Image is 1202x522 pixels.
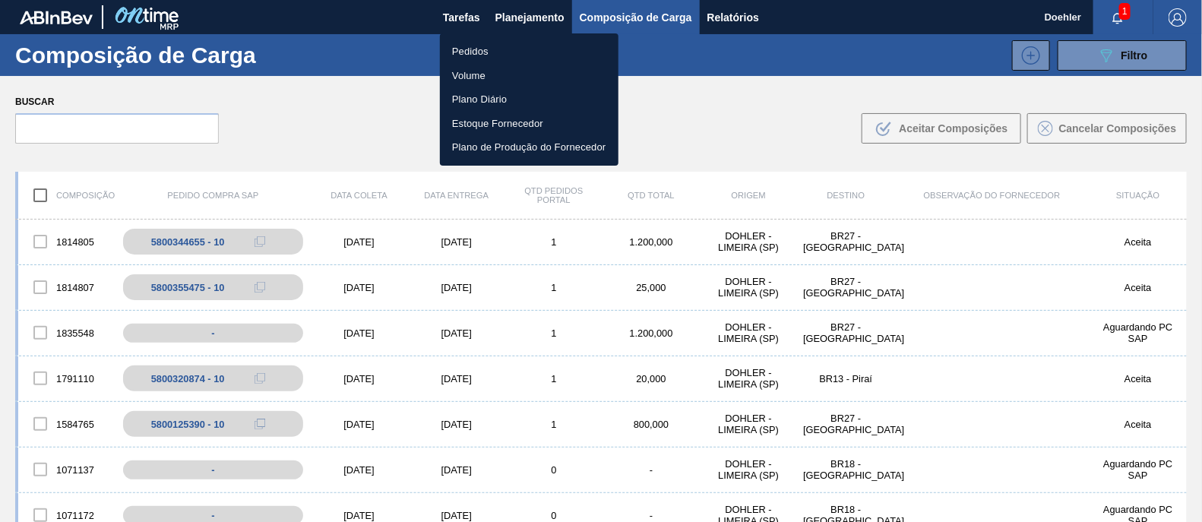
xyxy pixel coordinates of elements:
a: Plano Diário [440,87,618,112]
a: Volume [440,64,618,88]
a: Plano de Produção do Fornecedor [440,135,618,160]
a: Pedidos [440,40,618,64]
a: Estoque Fornecedor [440,112,618,136]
